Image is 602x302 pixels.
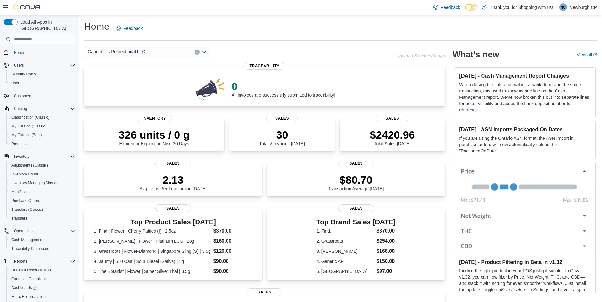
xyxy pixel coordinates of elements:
span: Sales [247,288,282,296]
span: Dashboards [9,284,75,292]
svg: External link [593,53,597,57]
button: Canadian Compliance [6,275,78,283]
span: Reports [14,259,27,264]
div: Transaction Average [DATE] [328,174,384,191]
span: Adjustments (Classic) [9,162,75,169]
a: Security Roles [9,70,38,78]
dd: $120.00 [213,247,252,255]
a: Dashboards [6,283,78,292]
a: Metrc Reconciliation [9,293,48,300]
span: Customers [11,92,75,100]
a: Promotions [9,140,33,148]
span: Inventory [14,154,29,159]
span: Operations [11,227,75,235]
span: Inventory Manager (Classic) [9,179,75,187]
span: Home [11,49,75,56]
p: Thank you for Shopping with us! [490,3,553,11]
span: Cannabliss Recreational LLC [88,48,145,56]
h3: [DATE] - Cash Management Report Changes [459,73,590,79]
button: Metrc Reconciliation [6,292,78,301]
a: Manifests [9,188,30,196]
a: Adjustments (Classic) [9,162,51,169]
span: Sales [155,204,191,212]
dt: 3. [PERSON_NAME] [316,248,374,254]
span: Transfers (Classic) [9,206,75,213]
button: Inventory [11,153,32,160]
dt: 2. [PERSON_NAME] | Flower | Platinum LCG | 28g [94,238,211,244]
span: Manifests [11,189,27,194]
span: Cash Management [9,236,75,244]
p: | [556,3,557,11]
dd: $150.00 [376,258,396,265]
button: Catalog [1,104,78,113]
span: Sales [338,160,374,167]
button: Promotions [6,139,78,148]
span: My Catalog (Classic) [11,124,46,129]
div: Avg Items Per Transaction [DATE] [140,174,207,191]
a: Cash Management [9,236,46,244]
span: NC [560,3,566,11]
button: Reports [1,257,78,266]
span: Operations [14,228,33,234]
h3: [DATE] - ASN Imports Packaged On Dates [459,126,590,133]
img: Cova [13,4,41,10]
a: Traceabilty Dashboard [9,245,52,252]
span: Adjustments (Classic) [11,163,48,168]
a: View allExternal link [577,52,597,57]
p: $2420.96 [370,128,415,141]
dd: $90.00 [213,268,252,275]
span: Feedback [123,25,143,32]
span: Catalog [11,105,75,112]
span: Promotions [11,141,31,146]
span: Load All Apps in [GEOGRAPHIC_DATA] [18,19,75,32]
p: $80.70 [328,174,384,186]
button: My Catalog (Classic) [6,122,78,131]
p: 0 [232,80,335,92]
span: Sales [338,204,374,212]
span: Feedback [441,4,460,10]
div: All invoices are successfully submitted to traceability! [232,80,335,98]
span: My Catalog (Classic) [9,122,75,130]
span: Users [9,79,75,87]
span: Promotions [9,140,75,148]
span: Sales [377,115,408,122]
button: Transfers [6,214,78,223]
span: Inventory Count [9,170,75,178]
span: Users [14,63,24,68]
button: Clear input [195,50,200,55]
p: 30 [259,128,305,141]
span: Traceabilty Dashboard [11,246,49,251]
span: Customers [14,93,32,98]
a: Canadian Compliance [9,275,51,283]
a: BioTrack Reconciliation [9,266,53,274]
div: Newburgh CP [559,3,567,11]
dd: $370.00 [213,227,252,235]
p: Finding the right product in your POS just got simpler. In Cova v1.32, you can now filter by Pric... [459,268,590,299]
dt: 5. [GEOGRAPHIC_DATA] [316,268,374,275]
dd: $254.00 [376,237,396,245]
input: Dark Mode [465,4,478,11]
button: Cash Management [6,235,78,244]
button: Users [6,79,78,87]
button: Reports [11,258,30,265]
dd: $168.00 [376,247,396,255]
span: BioTrack Reconciliation [11,268,51,273]
p: When closing the safe and making a bank deposit in the same transaction, this used to show as one... [459,81,590,113]
span: Users [11,62,75,69]
dd: $97.00 [376,268,396,275]
button: Users [11,62,26,69]
span: Sales [155,160,191,167]
a: Classification (Classic) [9,114,52,121]
h3: Top Brand Sales [DATE] [316,218,396,226]
a: Feedback [113,22,145,35]
dd: $160.00 [213,237,252,245]
span: Purchase Orders [11,198,40,203]
p: If you are using the Ontario ASN format, the ASN Import in purchase orders will now automatically... [459,135,590,154]
span: Sales [266,115,298,122]
span: Traceability [245,62,285,70]
a: Inventory Count [9,170,41,178]
dt: 1. Find. [316,228,374,234]
dt: 4. Jaunty | 510 Cart | Sour Diesel (Sativa) | 1g [94,258,211,264]
button: BioTrack Reconciliation [6,266,78,275]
